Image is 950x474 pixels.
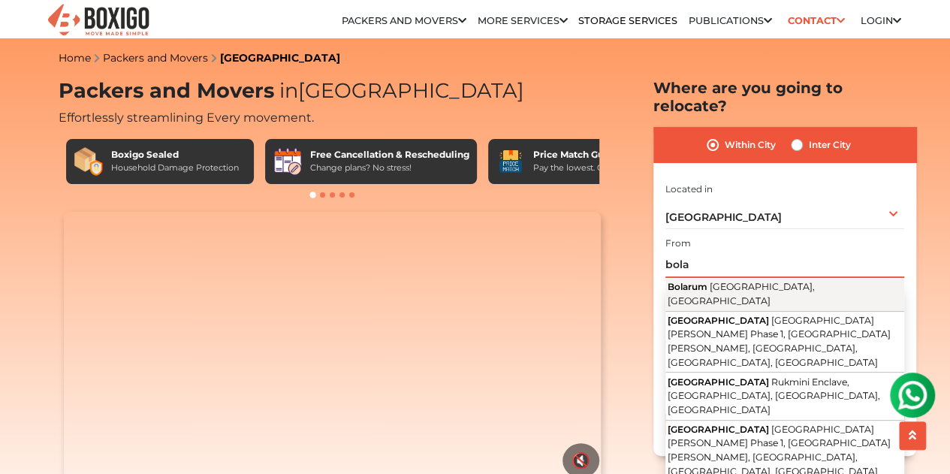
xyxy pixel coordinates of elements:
[668,376,880,415] span: Rukmini Enclave, [GEOGRAPHIC_DATA], [GEOGRAPHIC_DATA], [GEOGRAPHIC_DATA]
[668,281,707,292] span: Bolarum
[59,110,314,125] span: Effortlessly streamlining Every movement.
[653,79,916,115] h2: Where are you going to relocate?
[665,373,904,420] button: [GEOGRAPHIC_DATA] Rukmini Enclave, [GEOGRAPHIC_DATA], [GEOGRAPHIC_DATA], [GEOGRAPHIC_DATA]
[220,51,340,65] a: [GEOGRAPHIC_DATA]
[273,146,303,177] img: Free Cancellation & Rescheduling
[665,237,691,250] label: From
[783,9,849,32] a: Contact
[310,162,469,174] div: Change plans? No stress!
[668,424,769,435] span: [GEOGRAPHIC_DATA]
[46,2,151,39] img: Boxigo
[668,376,769,388] span: [GEOGRAPHIC_DATA]
[111,148,239,162] div: Boxigo Sealed
[310,148,469,162] div: Free Cancellation & Rescheduling
[860,15,900,26] a: Login
[496,146,526,177] img: Price Match Guarantee
[15,15,45,45] img: whatsapp-icon.svg
[279,78,298,103] span: in
[74,146,104,177] img: Boxigo Sealed
[665,210,782,224] span: [GEOGRAPHIC_DATA]
[578,15,677,26] a: Storage Services
[533,162,647,174] div: Pay the lowest. Guaranteed!
[111,162,239,174] div: Household Damage Protection
[725,136,776,154] label: Within City
[668,315,769,326] span: [GEOGRAPHIC_DATA]
[668,315,891,368] span: [GEOGRAPHIC_DATA][PERSON_NAME] Phase 1, [GEOGRAPHIC_DATA][PERSON_NAME], [GEOGRAPHIC_DATA], [GEOGR...
[342,15,466,26] a: Packers and Movers
[274,78,524,103] span: [GEOGRAPHIC_DATA]
[689,15,772,26] a: Publications
[668,281,815,306] span: [GEOGRAPHIC_DATA], [GEOGRAPHIC_DATA]
[665,183,713,196] label: Located in
[665,278,904,312] button: Bolarum [GEOGRAPHIC_DATA], [GEOGRAPHIC_DATA]
[103,51,208,65] a: Packers and Movers
[59,51,91,65] a: Home
[665,252,904,278] input: Select Building or Nearest Landmark
[478,15,568,26] a: More services
[899,421,926,450] button: scroll up
[533,148,647,162] div: Price Match Guarantee
[59,79,607,104] h1: Packers and Movers
[665,312,904,373] button: [GEOGRAPHIC_DATA] [GEOGRAPHIC_DATA][PERSON_NAME] Phase 1, [GEOGRAPHIC_DATA][PERSON_NAME], [GEOGRA...
[809,136,851,154] label: Inter City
